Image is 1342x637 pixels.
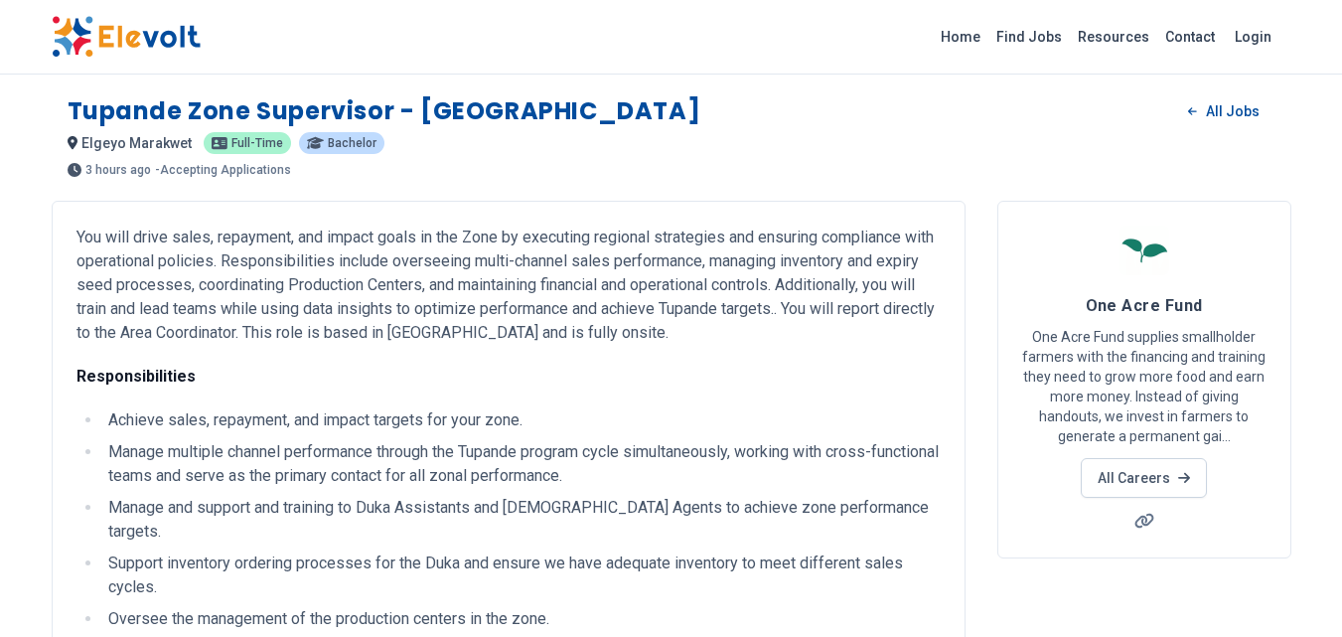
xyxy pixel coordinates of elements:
p: One Acre Fund supplies smallholder farmers with the financing and training they need to grow more... [1022,327,1267,446]
li: Support inventory ordering processes for the Duka and ensure we have adequate inventory to meet d... [102,552,941,599]
span: One Acre Fund [1086,296,1203,315]
a: Home [933,21,988,53]
a: All Careers [1081,458,1207,498]
p: - Accepting Applications [155,164,291,176]
span: elgeyo marakwet [81,135,192,151]
img: One Acre Fund [1119,226,1169,275]
li: Manage and support and training to Duka Assistants and [DEMOGRAPHIC_DATA] Agents to achieve zone ... [102,496,941,544]
li: Achieve sales, repayment, and impact targets for your zone. [102,408,941,432]
a: All Jobs [1172,96,1274,126]
img: Elevolt [52,16,201,58]
a: Login [1223,17,1283,57]
strong: Responsibilities [76,367,196,386]
li: Oversee the management of the production centers in the zone. [102,607,941,631]
span: 3 hours ago [85,164,151,176]
a: Resources [1070,21,1157,53]
a: Find Jobs [988,21,1070,53]
span: Full-time [231,137,283,149]
span: Bachelor [328,137,376,149]
a: Contact [1157,21,1223,53]
p: You will drive sales, repayment, and impact goals in the Zone by executing regional strategies an... [76,226,941,345]
h1: Tupande Zone Supervisor - [GEOGRAPHIC_DATA] [68,95,701,127]
li: Manage multiple channel performance through the Tupande program cycle simultaneously, working wit... [102,440,941,488]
